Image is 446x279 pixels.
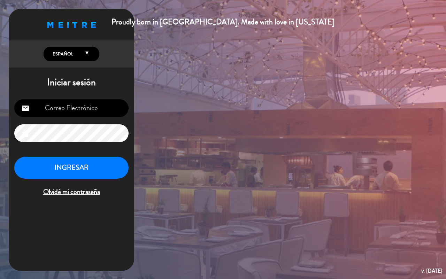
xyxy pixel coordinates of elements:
button: INGRESAR [14,157,129,179]
h1: Iniciar sesión [9,77,134,88]
input: Correo Electrónico [14,99,129,117]
span: Olvidé mi contraseña [14,186,129,198]
div: v. [DATE] [421,266,443,276]
i: lock [21,129,30,138]
span: Español [51,51,73,57]
i: email [21,104,30,113]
